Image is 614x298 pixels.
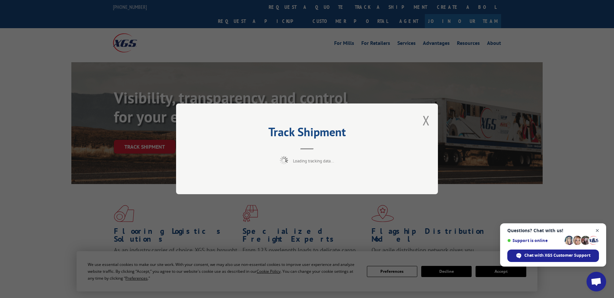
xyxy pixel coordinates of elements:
a: Open chat [587,272,606,291]
span: Loading tracking data... [293,158,334,164]
h2: Track Shipment [209,127,405,140]
span: Chat with XGS Customer Support [524,252,590,258]
span: Questions? Chat with us! [507,228,599,233]
span: Chat with XGS Customer Support [507,250,599,262]
span: Support is online [507,238,562,243]
img: xgs-loading [280,157,288,165]
button: Close modal [423,112,430,129]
